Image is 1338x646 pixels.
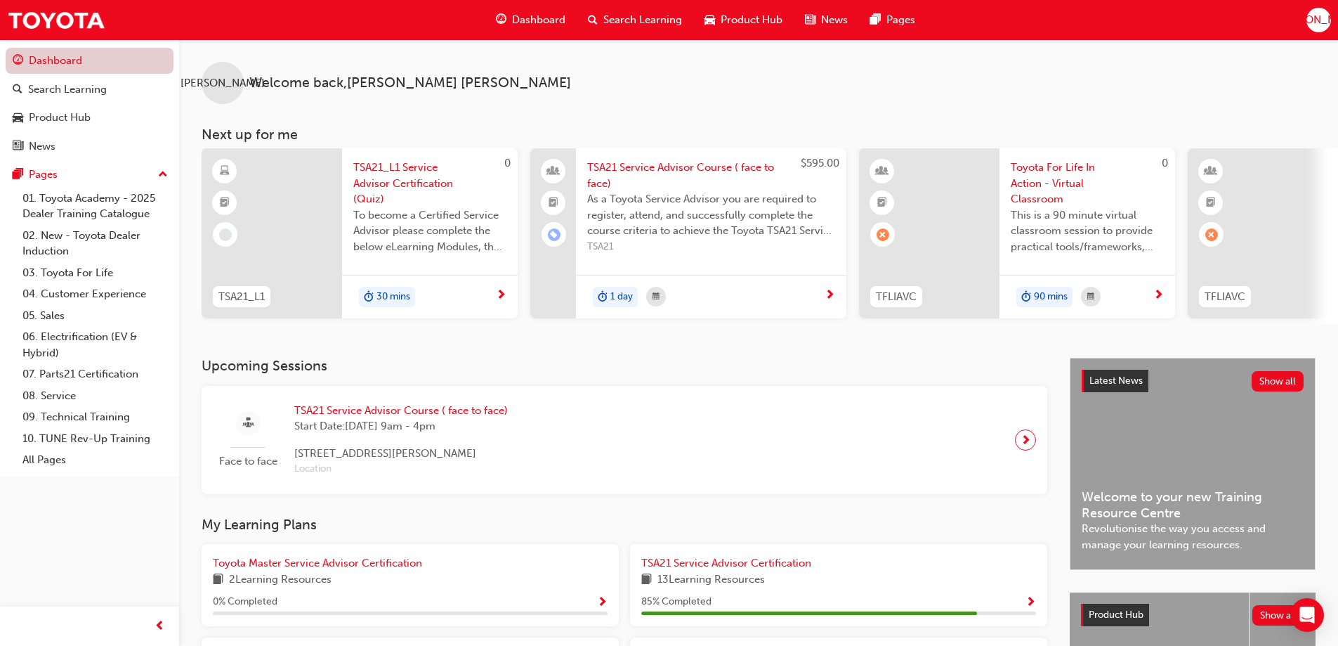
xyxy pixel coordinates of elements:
[801,157,839,169] span: $595.00
[353,207,506,255] span: To become a Certified Service Advisor please complete the below eLearning Modules, the Service Ad...
[1306,8,1331,32] button: [PERSON_NAME]
[641,555,1036,571] a: TSA21 Service Advisor Certification
[504,157,511,169] span: 0
[6,77,173,103] a: Search Learning
[155,618,165,635] span: prev-icon
[1070,358,1316,570] a: Latest NewsShow allWelcome to your new Training Resource CentreRevolutionise the way you access a...
[597,597,608,609] span: Show Progress
[641,571,652,589] span: book-icon
[1081,604,1304,626] a: Product HubShow all
[213,571,223,589] span: book-icon
[220,194,230,212] span: booktick-icon
[29,167,58,183] div: Pages
[587,160,835,191] span: TSA21 Service Advisor Course ( face to face)
[1025,594,1036,612] button: Show Progress
[249,75,571,91] span: Welcome back , [PERSON_NAME] [PERSON_NAME]
[219,228,232,241] span: learningRecordVerb_NONE-icon
[353,160,506,207] span: TSA21_L1 Service Advisor Certification (Quiz)
[657,571,765,589] span: 13 Learning Resources
[13,169,23,181] span: pages-icon
[17,428,173,450] a: 10. TUNE Rev-Up Training
[577,6,693,34] a: search-iconSearch Learning
[588,11,598,29] span: search-icon
[1205,289,1245,305] span: TFLIAVC
[1034,289,1068,305] span: 90 mins
[202,148,518,318] a: 0TSA21_L1TSA21_L1 Service Advisor Certification (Quiz)To become a Certified Service Advisor pleas...
[17,262,173,284] a: 03. Toyota For Life
[220,162,230,181] span: learningResourceType_ELEARNING-icon
[1162,157,1168,169] span: 0
[496,11,506,29] span: guage-icon
[587,191,835,239] span: As a Toyota Service Advisor you are required to register, attend, and successfully complete the c...
[181,75,265,91] span: [PERSON_NAME]
[597,594,608,612] button: Show Progress
[13,112,23,124] span: car-icon
[693,6,794,34] a: car-iconProduct Hub
[376,289,410,305] span: 30 mins
[549,162,558,181] span: people-icon
[17,385,173,407] a: 08. Service
[1021,288,1031,306] span: duration-icon
[1290,598,1324,632] div: Open Intercom Messenger
[1025,597,1036,609] span: Show Progress
[29,138,55,155] div: News
[6,105,173,131] a: Product Hub
[6,45,173,162] button: DashboardSearch LearningProduct HubNews
[17,326,173,363] a: 06. Electrification (EV & Hybrid)
[1089,609,1143,621] span: Product Hub
[794,6,859,34] a: news-iconNews
[496,287,506,308] span: next-icon
[870,11,881,29] span: pages-icon
[1252,605,1305,626] button: Show all
[652,288,660,306] span: calendar-icon
[598,288,608,306] span: duration-icon
[1011,207,1164,255] span: This is a 90 minute virtual classroom session to provide practical tools/frameworks, behaviours a...
[229,571,332,589] span: 2 Learning Resources
[13,84,22,96] span: search-icon
[7,4,105,36] img: Trak
[213,594,277,612] span: 0 % Completed
[587,239,835,255] span: TSA21
[13,55,23,67] span: guage-icon
[202,358,1047,374] h3: Upcoming Sessions
[1089,375,1143,387] span: Latest News
[859,148,1175,318] a: 0TFLIAVCToyota For Life In Action - Virtual ClassroomThis is a 90 minute virtual classroom sessio...
[6,162,173,188] button: Pages
[877,228,889,241] span: learningRecordVerb_ABSENT-icon
[1206,162,1216,181] span: learningResourceType_INSTRUCTOR_LED-icon
[294,461,508,477] span: Location
[17,363,173,385] a: 07. Parts21 Certification
[1082,489,1304,521] span: Welcome to your new Training Resource Centre
[485,6,577,34] a: guage-iconDashboard
[641,557,811,569] span: TSA21 Service Advisor Certification
[1206,194,1216,212] span: booktick-icon
[6,48,173,74] a: Dashboard
[548,228,560,241] span: learningRecordVerb_ENROLL-icon
[704,11,715,29] span: car-icon
[805,11,815,29] span: news-icon
[17,449,173,471] a: All Pages
[17,283,173,305] a: 04. Customer Experience
[877,194,887,212] span: booktick-icon
[886,12,915,28] span: Pages
[603,12,682,28] span: Search Learning
[1021,430,1031,450] span: next-icon
[1082,370,1304,392] a: Latest NewsShow all
[294,418,508,434] span: Start Date: [DATE] 9am - 4pm
[17,188,173,225] a: 01. Toyota Academy - 2025 Dealer Training Catalogue
[158,166,168,184] span: up-icon
[1011,160,1164,207] span: Toyota For Life In Action - Virtual Classroom
[294,446,508,462] span: [STREET_ADDRESS][PERSON_NAME]
[512,12,565,28] span: Dashboard
[202,517,1047,533] h3: My Learning Plans
[218,289,265,305] span: TSA21_L1
[1205,228,1218,241] span: learningRecordVerb_ABSENT-icon
[530,148,846,318] a: $595.00TSA21 Service Advisor Course ( face to face)As a Toyota Service Advisor you are required t...
[179,127,1338,143] h3: Next up for me
[721,12,782,28] span: Product Hub
[17,305,173,327] a: 05. Sales
[294,403,508,419] span: TSA21 Service Advisor Course ( face to face)
[876,289,917,305] span: TFLIAVC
